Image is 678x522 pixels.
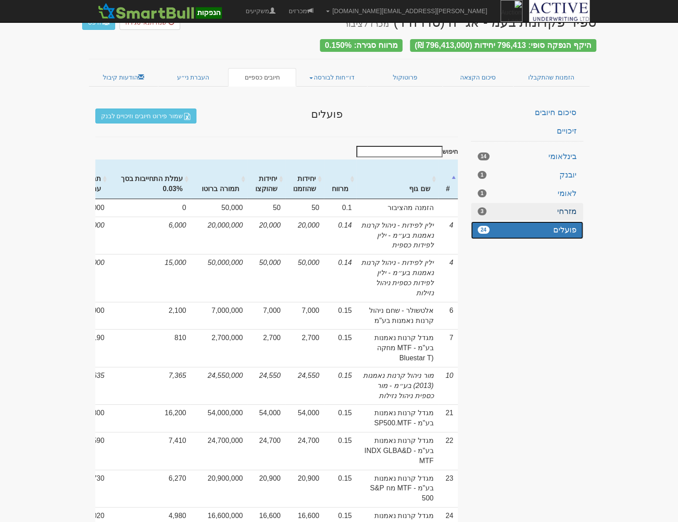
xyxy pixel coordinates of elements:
a: העברת ני״ע [158,68,228,87]
button: שנה תנאי סגירה [120,15,181,30]
td: 0.1 [324,199,356,217]
td: 20,000,000 [191,217,247,254]
span: 3 [478,207,487,215]
td: 0.15 [324,329,356,367]
td: 23 [438,470,458,507]
td: 22 [438,432,458,470]
td: 6,000 [109,217,191,254]
td: מגדל קרנות נאמנות בע"מ - SP500.MTF [356,404,438,432]
td: 0.15 [324,367,356,405]
a: מזרחי [471,203,583,221]
td: 0.15 [324,404,356,432]
td: הזמנה מהציבור [356,199,438,217]
span: 1 [478,171,487,179]
td: 20,000 [247,217,285,254]
td: 2,700 [247,329,285,367]
span: 24 [478,226,489,234]
img: excel-file-white.png [184,113,191,120]
td: 0.14 [324,217,356,254]
td: 50,000 [285,254,324,301]
td: 4 [438,217,458,254]
a: פרוטוקול [367,68,443,87]
td: 20,900 [247,470,285,507]
a: בינלאומי [471,148,583,166]
td: 15,000 [109,254,191,301]
td: 7,365 [109,367,191,405]
td: 7,000,000 [191,302,247,330]
a: סיכום הקצאה [442,68,513,87]
td: 50,000,000 [191,254,247,301]
td: 16,200 [109,404,191,432]
td: 24,700,000 [191,432,247,470]
div: היקף הנפקה סופי: 796,413 יחידות (796,413,000 ₪) [410,39,596,52]
td: 0.15 [324,432,356,470]
td: 10 [438,367,458,405]
td: 4 [438,254,458,301]
td: פיצול של 'ילין לפידות - ניהול קרנות נאמנות בע"מ' [356,217,438,254]
a: סיכום חיובים [471,104,583,122]
th: מרווח: activate to sort column ascending [324,159,356,199]
a: פועלים [471,221,583,239]
td: 2,700 [285,329,324,367]
td: פיצול של 'ילין לפידות - ניהול קרנות נאמנות בע"מ' [356,254,438,301]
td: 0.15 [324,302,356,330]
td: 20,000 [285,217,324,254]
td: 50 [285,199,324,217]
td: 6 [438,302,458,330]
td: 54,000 [247,404,285,432]
th: עמלת התחייבות בסך 0.03% : activate to sort column ascending [109,159,191,199]
button: שמור פירוט חיובים וזיכויים לבנק [95,109,197,123]
td: 20,900 [285,470,324,507]
a: חיובים כספיים [228,68,297,87]
a: דו״חות לבורסה [296,68,367,87]
td: 7,000 [247,302,285,330]
td: 20,900,000 [191,470,247,507]
td: מגדל קרנות נאמנות בע"מ - MTF מחקה (Bluestar T [356,329,438,367]
td: מגדל קרנות נאמנות בע"מ - MTF מח S&P 500 [356,470,438,507]
a: הודעות קיבול [89,68,159,87]
td: 7,410 [109,432,191,470]
td: 7,000 [285,302,324,330]
td: מגדל קרנות נאמנות בע"מ - INDX GLBA&D MTF [356,432,438,470]
td: 21 [438,404,458,432]
small: מכרז לציבור [344,19,389,29]
td: 54,000,000 [191,404,247,432]
label: חיפוש [353,146,458,157]
td: 24,550,000 [191,367,247,405]
td: 2,700,000 [191,329,247,367]
span: 1 [478,189,487,197]
div: מרווח סגירה: 0.150% [320,39,402,52]
td: 50,000 [191,199,247,217]
td: 0.14 [324,254,356,301]
td: 50,000 [247,254,285,301]
a: הזמנות שהתקבלו [513,68,590,87]
td: 6,270 [109,470,191,507]
img: SmartBull Logo [95,2,225,20]
th: תמורה ברוטו: activate to sort column ascending [191,159,247,199]
td: 54,000 [285,404,324,432]
th: יחידות שהוקצו: activate to sort column ascending [247,159,285,199]
td: אלטשולר - שחם ניהול קרנות נאמנות בע"מ [356,302,438,330]
input: חיפוש [356,146,442,157]
td: 24,550 [285,367,324,405]
td: 0 [109,199,191,217]
th: # : activate to sort column descending [438,159,458,199]
a: הדפס [82,15,115,30]
td: 24,550 [247,367,285,405]
th: שם גוף : activate to sort column ascending [356,159,438,199]
h3: פועלים [89,109,464,123]
td: 0.15 [324,470,356,507]
span: שנה תנאי סגירה [125,19,167,26]
td: 24,700 [285,432,324,470]
td: 7 [438,329,458,367]
th: יחידות שהוזמנו: activate to sort column ascending [285,159,324,199]
span: 14 [478,152,489,160]
a: לאומי [471,185,583,203]
td: 810 [109,329,191,367]
a: יובנק [471,167,583,184]
td: 2,100 [109,302,191,330]
td: פיצול של 'מור ניהול קרנות נאמנות (2013) בע"מ' [356,367,438,405]
td: 50 [247,199,285,217]
a: זיכויים [471,123,583,140]
td: 24,700 [247,432,285,470]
